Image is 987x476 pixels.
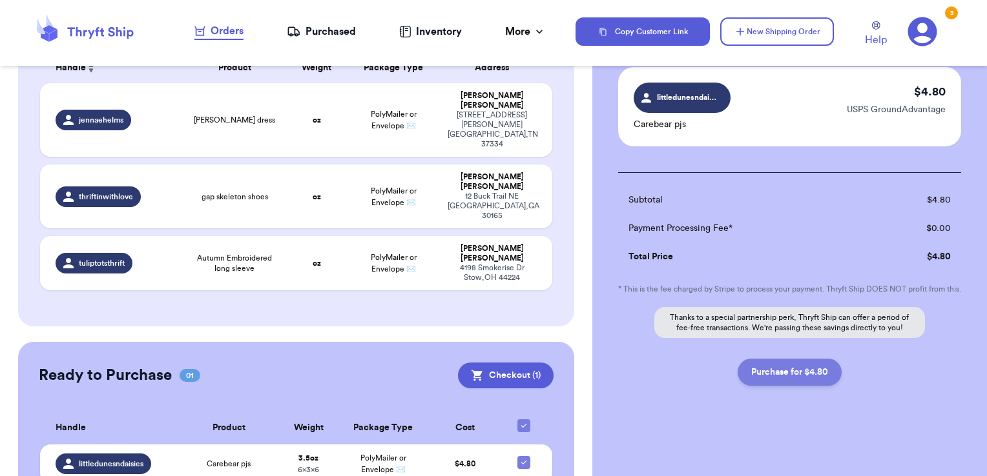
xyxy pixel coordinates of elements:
[865,32,887,48] span: Help
[870,243,961,271] td: $ 4.80
[870,186,961,214] td: $ 4.80
[908,17,937,46] a: 3
[576,17,710,46] button: Copy Customer Link
[371,187,417,206] span: PolyMailer or Envelope ✉️
[194,115,275,125] span: [PERSON_NAME] dress
[847,103,946,116] p: USPS GroundAdvantage
[448,263,537,283] div: 4198 Smokerise Dr Stow , OH 44224
[738,359,842,386] button: Purchase for $4.80
[399,24,462,39] a: Inventory
[371,253,417,273] span: PolyMailer or Envelope ✉️
[618,214,870,243] td: Payment Processing Fee*
[657,92,718,103] span: littledunesndaisies
[202,192,268,202] span: gap skeleton shoes
[298,454,318,462] strong: 3.5 oz
[458,362,554,388] button: Checkout (1)
[618,284,961,294] p: * This is the fee charged by Stripe to process your payment. Thryft Ship DOES NOT profit from this.
[183,52,286,83] th: Product
[448,192,537,221] div: 12 Buck Trail NE [GEOGRAPHIC_DATA] , GA 30165
[338,412,428,444] th: Package Type
[455,460,475,468] span: $ 4.80
[360,454,406,473] span: PolyMailer or Envelope ✉️
[448,172,537,192] div: [PERSON_NAME] [PERSON_NAME]
[618,243,870,271] td: Total Price
[870,214,961,243] td: $ 0.00
[191,253,278,273] span: Autumn Embroidered long sleeve
[56,61,86,75] span: Handle
[79,192,133,202] span: thriftinwithlove
[180,369,200,382] span: 01
[428,412,503,444] th: Cost
[79,459,143,469] span: littledunesndaisies
[945,6,958,19] div: 3
[313,116,321,124] strong: oz
[79,258,125,268] span: tuliptotsthrift
[86,60,96,75] button: Sort ascending
[448,110,537,149] div: [STREET_ADDRESS][PERSON_NAME] [GEOGRAPHIC_DATA] , TN 37334
[448,91,537,110] div: [PERSON_NAME] [PERSON_NAME]
[348,52,440,83] th: Package Type
[79,115,123,125] span: jennaehelms
[313,193,321,201] strong: oz
[618,186,870,214] td: Subtotal
[56,421,86,435] span: Handle
[720,17,834,46] button: New Shipping Order
[505,24,546,39] div: More
[371,110,417,130] span: PolyMailer or Envelope ✉️
[207,459,251,469] span: Carebear pjs
[278,412,338,444] th: Weight
[914,83,946,101] p: $ 4.80
[440,52,553,83] th: Address
[448,244,537,263] div: [PERSON_NAME] [PERSON_NAME]
[194,23,244,39] div: Orders
[179,412,278,444] th: Product
[194,23,244,40] a: Orders
[286,52,348,83] th: Weight
[865,21,887,48] a: Help
[298,466,319,473] span: 6 x 3 x 6
[287,24,356,39] a: Purchased
[313,259,321,267] strong: oz
[634,118,731,131] p: Carebear pjs
[654,307,925,338] p: Thanks to a special partnership perk, Thryft Ship can offer a period of fee-free transactions. We...
[39,365,172,386] h2: Ready to Purchase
